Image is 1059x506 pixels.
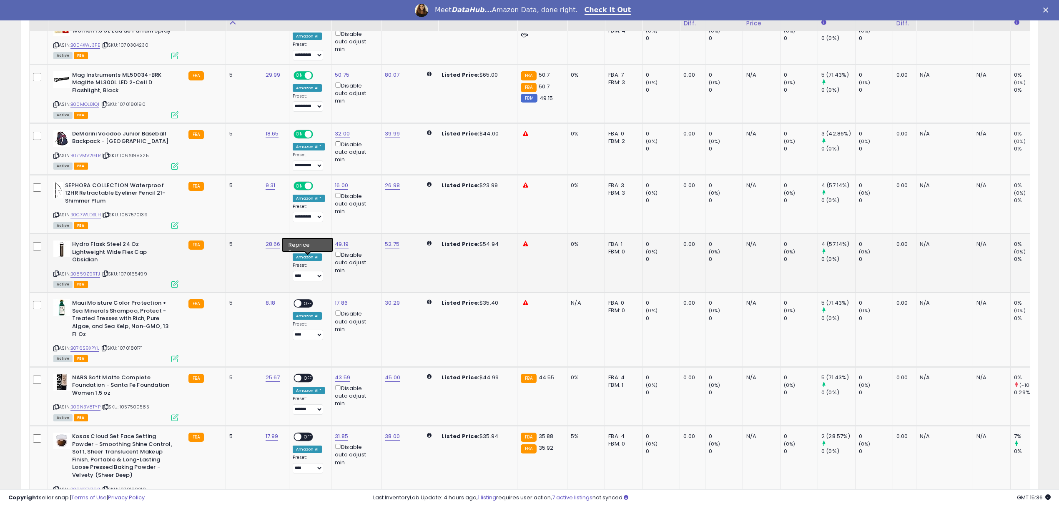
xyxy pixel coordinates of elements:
[442,181,479,189] b: Listed Price:
[896,240,910,248] div: 0.00
[821,182,855,189] div: 4 (57.14%)
[335,191,375,215] div: Disable auto adjust min
[442,71,511,79] div: $65.00
[442,71,479,79] b: Listed Price:
[896,299,910,307] div: 0.00
[442,130,511,138] div: $44.00
[53,163,73,170] span: All listings currently available for purchase on Amazon
[72,240,173,266] b: Hydro Flask Steel 24 Oz Lightweight Wide Flex Cap Obsidian
[70,152,101,159] a: B07VMV2GTR
[53,299,70,316] img: 41rh7T07hzL._SL40_.jpg
[266,373,280,382] a: 25.67
[646,197,680,204] div: 0
[385,181,400,190] a: 26.98
[571,71,598,79] div: 0%
[746,182,774,189] div: N/A
[646,256,680,263] div: 0
[976,374,1004,381] div: N/A
[746,299,774,307] div: N/A
[859,79,871,86] small: (0%)
[920,182,966,189] div: N/A
[294,72,305,79] span: ON
[1014,374,1048,381] div: 0%
[746,240,774,248] div: N/A
[896,71,910,79] div: 0.00
[335,373,350,382] a: 43.59
[385,130,400,138] a: 39.99
[1014,299,1048,307] div: 0%
[920,71,966,79] div: N/A
[608,182,636,189] div: FBA: 3
[100,345,143,351] span: | SKU: 1070180171
[293,152,325,171] div: Preset:
[294,241,305,248] span: ON
[74,222,88,229] span: FBA
[266,240,281,248] a: 28.66
[188,182,204,191] small: FBA
[335,250,375,274] div: Disable auto adjust min
[335,29,375,53] div: Disable auto adjust min
[311,241,325,248] span: OFF
[709,130,743,138] div: 0
[709,182,743,189] div: 0
[293,263,325,281] div: Preset:
[53,20,178,58] div: ASIN:
[1014,86,1048,94] div: 0%
[709,374,743,381] div: 0
[859,374,893,381] div: 0
[896,182,910,189] div: 0.00
[266,432,279,441] a: 17.99
[53,374,178,420] div: ASIN:
[683,240,699,248] div: 0.00
[229,240,255,248] div: 5
[188,374,204,383] small: FBA
[1043,8,1051,13] div: Close
[65,182,166,207] b: SEPHORA COLLECTION Waterproof 12HR Retractable Eyeliner Pencil 21- Shimmer Plum
[435,6,578,14] div: Meet Amazon Data, done right.
[385,373,400,382] a: 45.00
[821,374,855,381] div: 5 (71.43%)
[608,189,636,197] div: FBM: 3
[821,389,855,396] div: 0 (0%)
[229,182,255,189] div: 5
[266,71,281,79] a: 29.99
[53,433,70,449] img: 31M896OcW0L._SL40_.jpg
[683,299,699,307] div: 0.00
[859,28,871,34] small: (0%)
[74,163,88,170] span: FBA
[976,71,1004,79] div: N/A
[335,71,349,79] a: 50.75
[1014,79,1026,86] small: (0%)
[1014,182,1048,189] div: 0%
[53,240,178,287] div: ASIN:
[709,138,720,145] small: (0%)
[571,130,598,138] div: 0%
[539,71,550,79] span: 50.7
[859,382,871,388] small: (0%)
[521,374,536,383] small: FBA
[976,182,1004,189] div: N/A
[1014,248,1026,255] small: (0%)
[646,138,657,145] small: (0%)
[1014,130,1048,138] div: 0%
[683,71,699,79] div: 0.00
[293,387,325,394] div: Amazon AI *
[709,71,743,79] div: 0
[293,253,322,261] div: Amazon AI
[293,312,322,320] div: Amazon AI
[646,307,657,314] small: (0%)
[266,130,279,138] a: 18.65
[709,307,720,314] small: (0%)
[784,374,818,381] div: 0
[311,130,325,138] span: OFF
[53,71,70,88] img: 31Os43gzPyL._SL40_.jpg
[1014,190,1026,196] small: (0%)
[442,374,511,381] div: $44.99
[821,130,855,138] div: 3 (42.86%)
[821,35,855,42] div: 0 (0%)
[859,240,893,248] div: 0
[188,71,204,80] small: FBA
[585,6,631,15] a: Check It Out
[53,299,178,361] div: ASIN:
[896,374,910,381] div: 0.00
